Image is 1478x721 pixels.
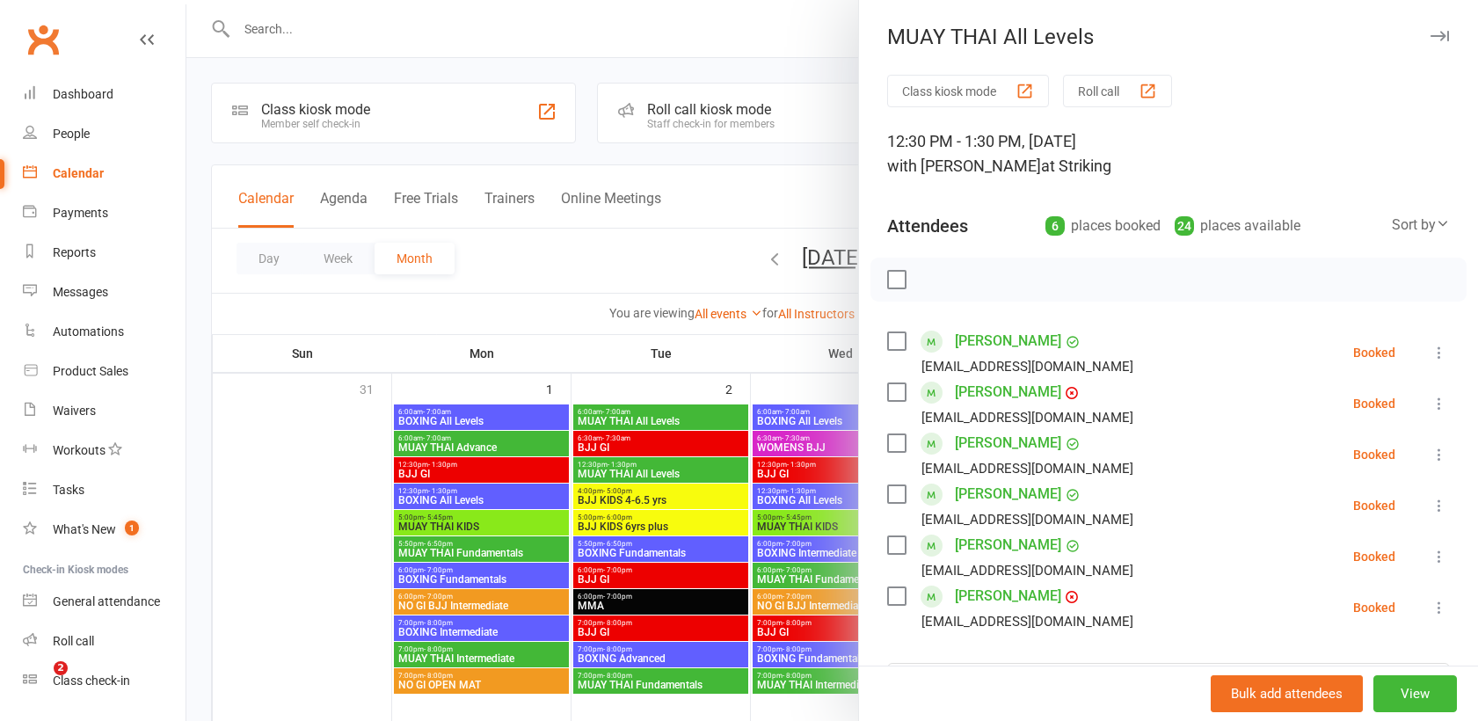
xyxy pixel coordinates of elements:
div: People [53,127,90,141]
a: Clubworx [21,18,65,62]
span: 2 [54,661,68,675]
div: Calendar [53,166,104,180]
iframe: Intercom live chat [18,661,60,703]
div: Class check-in [53,674,130,688]
a: Product Sales [23,352,186,391]
input: Search to add attendees [887,663,1450,700]
div: 12:30 PM - 1:30 PM, [DATE] [887,129,1450,178]
a: Calendar [23,154,186,193]
div: MUAY THAI All Levels [859,25,1478,49]
a: Workouts [23,431,186,470]
div: [EMAIL_ADDRESS][DOMAIN_NAME] [921,355,1133,378]
div: [EMAIL_ADDRESS][DOMAIN_NAME] [921,559,1133,582]
div: Dashboard [53,87,113,101]
div: [EMAIL_ADDRESS][DOMAIN_NAME] [921,457,1133,480]
div: What's New [53,522,116,536]
div: 6 [1045,216,1065,236]
a: Roll call [23,622,186,661]
a: Payments [23,193,186,233]
div: Roll call [53,634,94,648]
div: General attendance [53,594,160,608]
div: Automations [53,324,124,339]
a: [PERSON_NAME] [955,327,1061,355]
div: places available [1175,214,1300,238]
div: Workouts [53,443,106,457]
a: Dashboard [23,75,186,114]
button: Roll call [1063,75,1172,107]
div: Booked [1353,601,1395,614]
div: Reports [53,245,96,259]
a: [PERSON_NAME] [955,480,1061,508]
a: Waivers [23,391,186,431]
div: Booked [1353,448,1395,461]
a: Tasks [23,470,186,510]
a: Messages [23,273,186,312]
div: Sort by [1392,214,1450,237]
button: Bulk add attendees [1211,675,1363,712]
div: [EMAIL_ADDRESS][DOMAIN_NAME] [921,508,1133,531]
a: [PERSON_NAME] [955,531,1061,559]
span: 1 [125,521,139,535]
div: [EMAIL_ADDRESS][DOMAIN_NAME] [921,610,1133,633]
a: [PERSON_NAME] [955,429,1061,457]
div: Waivers [53,404,96,418]
div: Booked [1353,397,1395,410]
div: places booked [1045,214,1161,238]
div: Tasks [53,483,84,497]
div: Messages [53,285,108,299]
div: Attendees [887,214,968,238]
div: Booked [1353,346,1395,359]
a: [PERSON_NAME] [955,378,1061,406]
a: People [23,114,186,154]
a: Automations [23,312,186,352]
div: Booked [1353,550,1395,563]
a: Class kiosk mode [23,661,186,701]
div: Product Sales [53,364,128,378]
a: General attendance kiosk mode [23,582,186,622]
div: Payments [53,206,108,220]
a: Reports [23,233,186,273]
button: Class kiosk mode [887,75,1049,107]
a: [PERSON_NAME] [955,582,1061,610]
div: Booked [1353,499,1395,512]
a: What's New1 [23,510,186,550]
div: [EMAIL_ADDRESS][DOMAIN_NAME] [921,406,1133,429]
div: 24 [1175,216,1194,236]
button: View [1373,675,1457,712]
span: with [PERSON_NAME] [887,157,1041,175]
span: at Striking [1041,157,1111,175]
